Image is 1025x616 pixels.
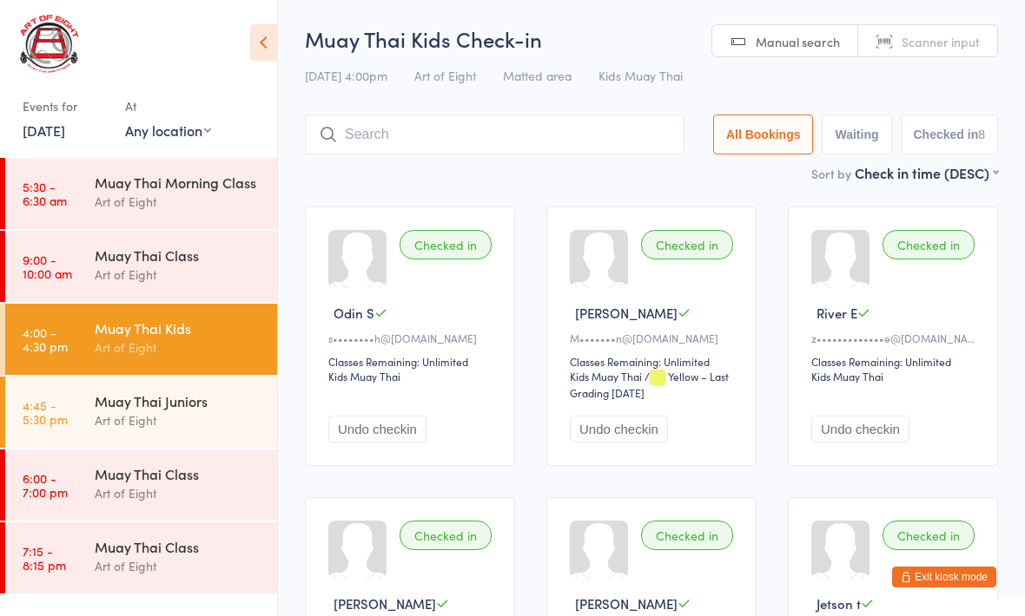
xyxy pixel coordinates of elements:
[817,304,857,322] span: River E
[5,158,277,229] a: 5:30 -6:30 amMuay Thai Morning ClassArt of Eight
[95,173,262,192] div: Muay Thai Morning Class
[570,331,738,345] div: M•••••••n@[DOMAIN_NAME]
[95,556,262,576] div: Art of Eight
[328,369,400,383] div: Kids Muay Thai
[95,337,262,357] div: Art of Eight
[17,13,83,75] img: Art of Eight
[95,537,262,556] div: Muay Thai Class
[23,252,72,280] time: 9:00 - 10:00 am
[641,230,733,259] div: Checked in
[95,246,262,265] div: Muay Thai Class
[978,128,985,141] div: 8
[855,163,998,182] div: Check in time (DESC)
[23,92,108,121] div: Events for
[328,331,497,345] div: s••••••••h@[DOMAIN_NAME]
[95,318,262,337] div: Muay Thai Kids
[5,522,277,593] a: 7:15 -8:15 pmMuay Thai ClassArt of Eight
[570,369,642,383] div: Kids Muay Thai
[334,304,374,322] span: Odin S
[328,416,427,442] button: Undo checkin
[570,354,738,369] div: Classes Remaining: Unlimited
[902,33,980,50] span: Scanner input
[23,325,68,353] time: 4:00 - 4:30 pm
[570,416,668,442] button: Undo checkin
[95,265,262,285] div: Art of Eight
[811,331,980,345] div: z•••••••••••••e@[DOMAIN_NAME]
[334,594,436,613] span: [PERSON_NAME]
[883,521,975,550] div: Checked in
[23,471,68,499] time: 6:00 - 7:00 pm
[822,115,891,154] button: Waiting
[892,567,996,587] button: Exit kiosk mode
[23,180,67,207] time: 5:30 - 6:30 am
[575,304,678,322] span: [PERSON_NAME]
[575,594,678,613] span: [PERSON_NAME]
[811,369,883,383] div: Kids Muay Thai
[305,24,998,53] h2: Muay Thai Kids Check-in
[95,391,262,410] div: Muay Thai Juniors
[414,67,476,84] span: Art of Eight
[125,121,211,140] div: Any location
[5,304,277,375] a: 4:00 -4:30 pmMuay Thai KidsArt of Eight
[328,354,497,369] div: Classes Remaining: Unlimited
[23,121,65,140] a: [DATE]
[5,449,277,521] a: 6:00 -7:00 pmMuay Thai ClassArt of Eight
[598,67,683,84] span: Kids Muay Thai
[305,115,684,154] input: Search
[641,521,733,550] div: Checked in
[95,464,262,483] div: Muay Thai Class
[713,115,814,154] button: All Bookings
[811,165,851,182] label: Sort by
[23,544,66,572] time: 7:15 - 8:15 pm
[817,594,861,613] span: Jetson t
[400,521,492,550] div: Checked in
[95,483,262,503] div: Art of Eight
[95,192,262,212] div: Art of Eight
[400,230,492,259] div: Checked in
[883,230,975,259] div: Checked in
[95,410,262,430] div: Art of Eight
[811,416,909,442] button: Undo checkin
[23,398,68,426] time: 4:45 - 5:30 pm
[305,67,387,84] span: [DATE] 4:00pm
[756,33,840,50] span: Manual search
[503,67,572,84] span: Matted area
[811,354,980,369] div: Classes Remaining: Unlimited
[125,92,211,121] div: At
[901,115,999,154] button: Checked in8
[5,231,277,302] a: 9:00 -10:00 amMuay Thai ClassArt of Eight
[5,377,277,448] a: 4:45 -5:30 pmMuay Thai JuniorsArt of Eight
